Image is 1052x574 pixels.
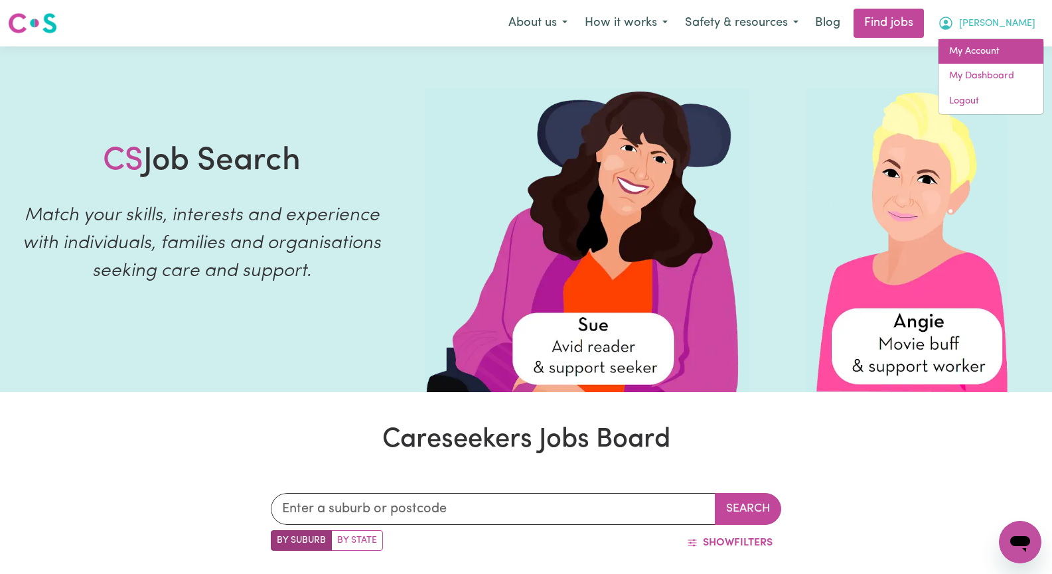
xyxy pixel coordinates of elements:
button: How it works [576,9,676,37]
iframe: Button to launch messaging window [999,521,1041,563]
label: Search by suburb/post code [271,530,332,551]
button: Safety & resources [676,9,807,37]
button: About us [500,9,576,37]
a: Blog [807,9,848,38]
a: My Account [939,39,1043,64]
a: My Dashboard [939,64,1043,89]
div: My Account [938,38,1044,115]
span: Show [703,538,734,548]
a: Find jobs [854,9,924,38]
span: [PERSON_NAME] [959,17,1035,31]
p: Match your skills, interests and experience with individuals, families and organisations seeking ... [16,202,388,285]
button: My Account [929,9,1044,37]
input: Enter a suburb or postcode [271,493,715,525]
button: Search [715,493,781,525]
img: Careseekers logo [8,11,57,35]
button: ShowFilters [678,530,781,555]
a: Careseekers logo [8,8,57,38]
label: Search by state [331,530,383,551]
a: Logout [939,89,1043,114]
span: CS [103,145,143,177]
h1: Job Search [103,143,301,181]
